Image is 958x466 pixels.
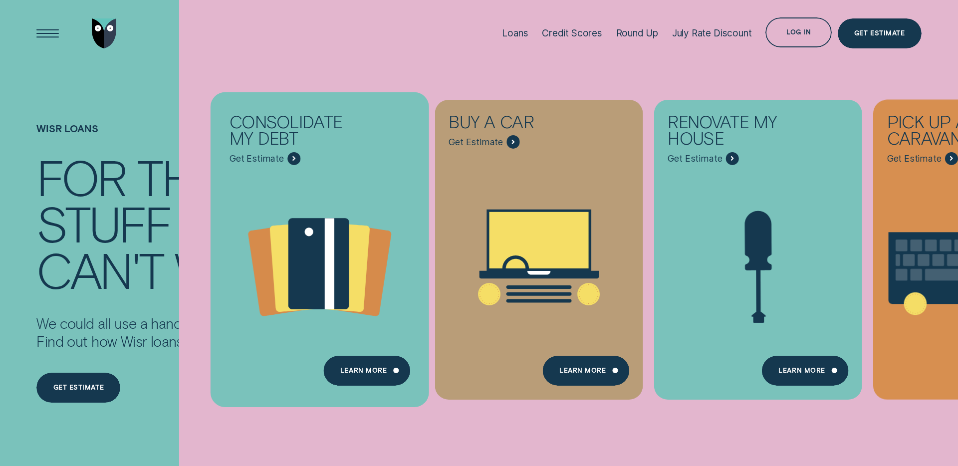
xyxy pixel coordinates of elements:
a: Get estimate [36,373,120,403]
a: Renovate My House - Learn more [654,99,862,391]
div: the [137,153,220,200]
div: Round Up [616,27,659,39]
a: Get Estimate [838,18,922,48]
span: Get Estimate [449,137,503,148]
span: Get Estimate [668,153,722,164]
div: Loans [502,27,528,39]
div: can't [36,246,163,292]
div: July Rate Discount [672,27,752,39]
span: Get Estimate [230,153,284,164]
span: Get Estimate [887,153,942,164]
h1: Wisr loans [36,123,291,153]
a: Buy a car - Learn more [435,99,643,391]
div: stuff [36,200,171,246]
a: Consolidate my debt - Learn more [216,99,424,391]
a: Learn more [762,356,848,386]
div: Renovate My House [668,113,801,152]
img: Wisr [92,18,117,48]
div: For [36,153,126,200]
a: Learn more [324,356,410,386]
h4: For the stuff that can't wait [36,153,291,292]
div: Consolidate my debt [230,113,363,152]
a: Learn More [543,356,629,386]
button: Log in [765,17,832,47]
div: Buy a car [449,113,582,135]
div: Credit Scores [542,27,602,39]
div: wait [175,246,276,292]
button: Open Menu [33,18,63,48]
p: We could all use a hand from time to time. Find out how Wisr loans can support you. [36,314,291,350]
